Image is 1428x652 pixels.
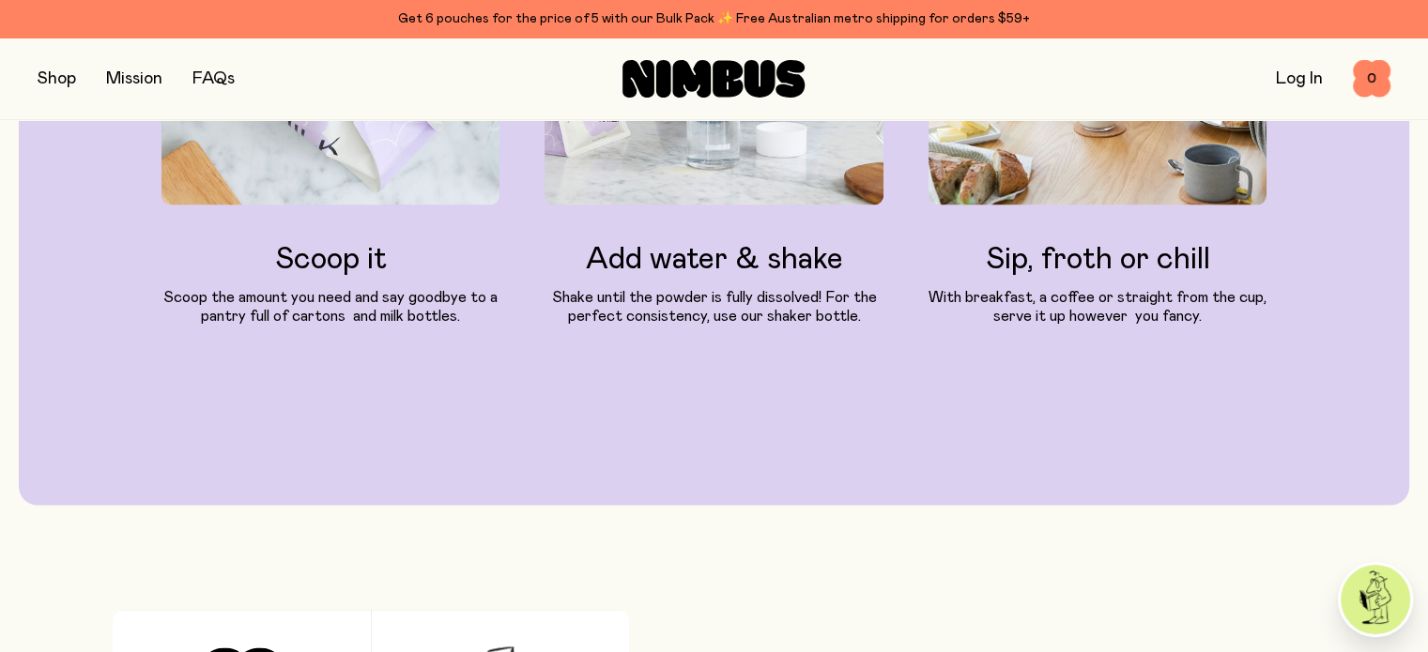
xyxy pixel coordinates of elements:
p: Shake until the powder is fully dissolved! For the perfect consistency, use our shaker bottle. [545,287,883,325]
img: agent [1341,565,1410,634]
a: Log In [1276,70,1323,87]
a: Mission [106,70,162,87]
h3: Add water & shake [545,242,883,276]
h3: Sip, froth or chill [929,242,1267,276]
button: 0 [1353,60,1390,98]
a: FAQs [192,70,235,87]
p: Scoop the amount you need and say goodbye to a pantry full of cartons and milk bottles. [161,287,500,325]
div: Get 6 pouches for the price of 5 with our Bulk Pack ✨ Free Australian metro shipping for orders $59+ [38,8,1390,30]
p: With breakfast, a coffee or straight from the cup, serve it up however you fancy. [929,287,1267,325]
h3: Scoop it [161,242,500,276]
